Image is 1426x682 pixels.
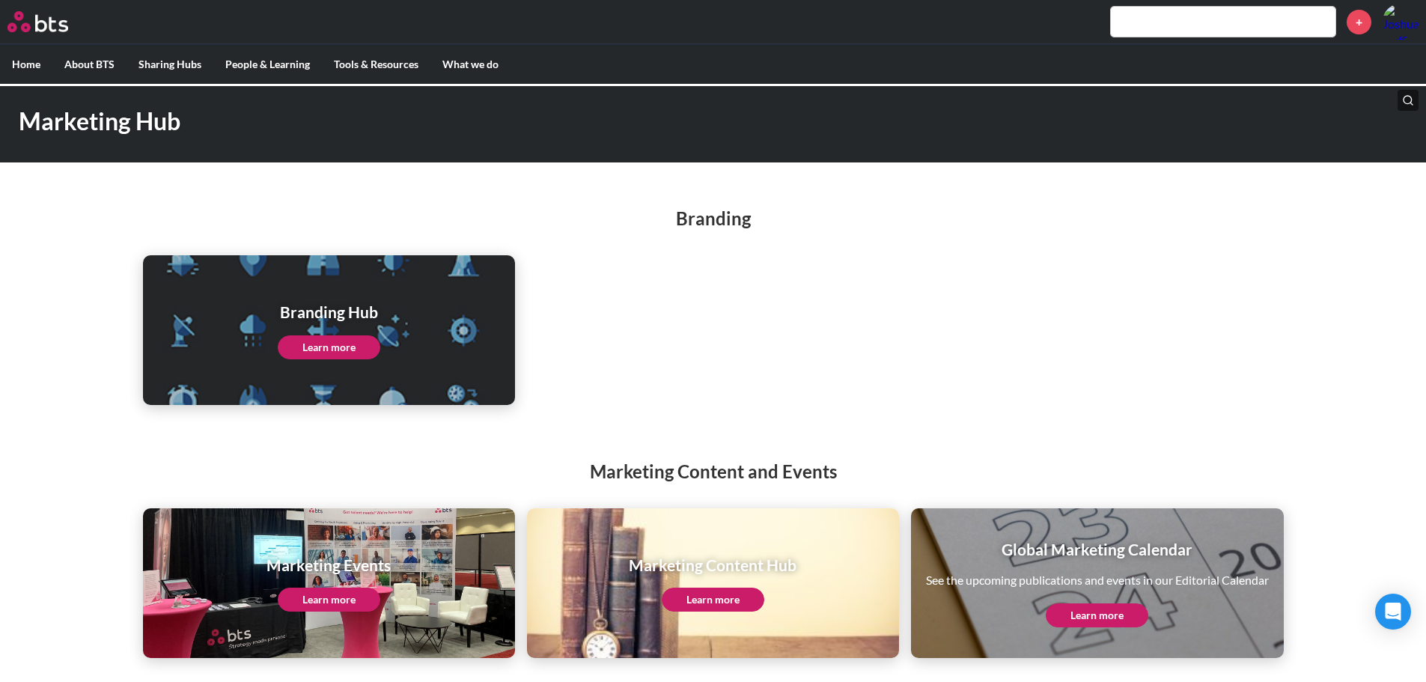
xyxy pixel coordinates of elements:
h1: Marketing Events [266,554,391,576]
a: Go home [7,11,96,32]
img: Joshua Duffill [1383,4,1419,40]
p: See the upcoming publications and events in our Editorial Calendar [926,572,1269,588]
a: Profile [1383,4,1419,40]
div: Open Intercom Messenger [1375,594,1411,630]
a: Learn more [278,335,380,359]
h1: Marketing Content Hub [629,554,796,576]
label: Tools & Resources [322,45,430,84]
a: Learn more [662,588,764,612]
label: Sharing Hubs [127,45,213,84]
a: Learn more [278,588,380,612]
label: People & Learning [213,45,322,84]
h1: Marketing Hub [19,105,990,138]
h1: Global Marketing Calendar [926,538,1269,560]
a: Learn more [1046,603,1148,627]
img: BTS Logo [7,11,68,32]
a: + [1347,10,1371,34]
label: About BTS [52,45,127,84]
label: What we do [430,45,511,84]
h1: Branding Hub [278,301,380,323]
